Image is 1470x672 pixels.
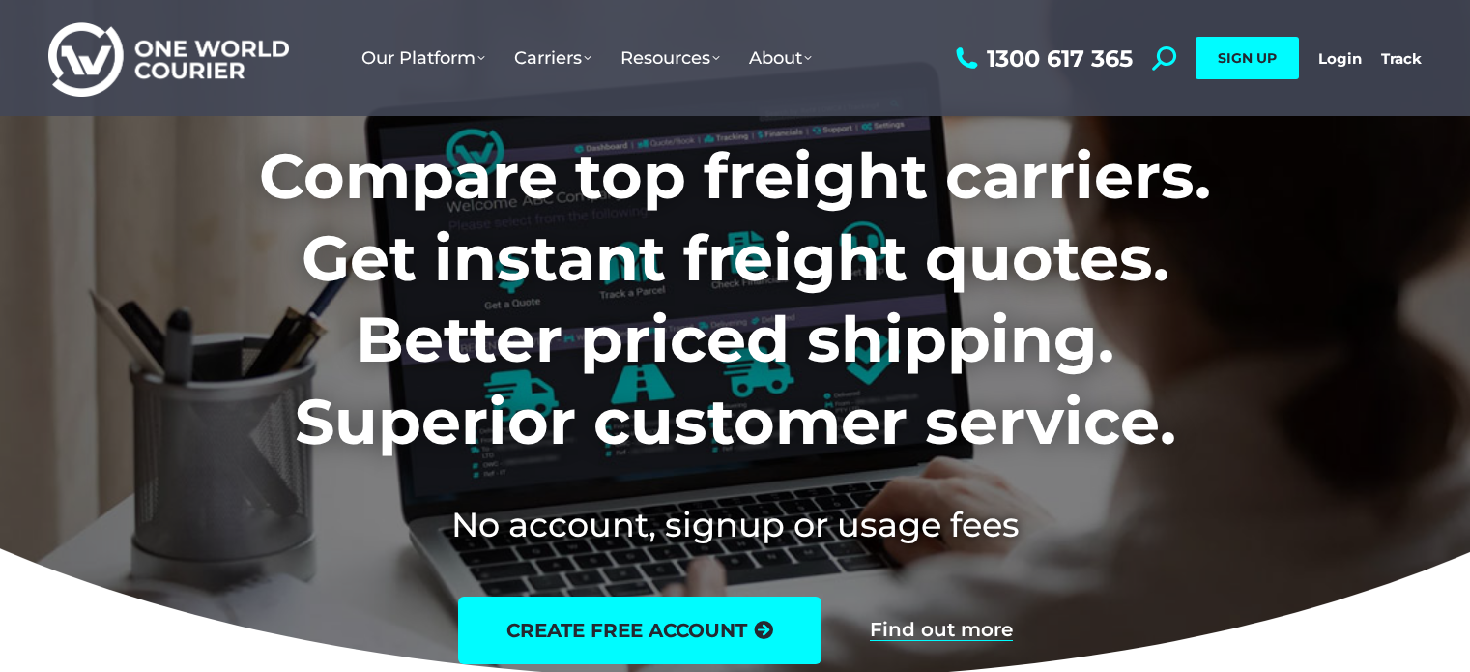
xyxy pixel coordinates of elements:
[347,28,500,88] a: Our Platform
[361,47,485,69] span: Our Platform
[735,28,826,88] a: About
[1218,49,1277,67] span: SIGN UP
[500,28,606,88] a: Carriers
[870,620,1013,641] a: Find out more
[606,28,735,88] a: Resources
[1318,49,1362,68] a: Login
[749,47,812,69] span: About
[131,135,1339,462] h1: Compare top freight carriers. Get instant freight quotes. Better priced shipping. Superior custom...
[514,47,591,69] span: Carriers
[48,19,289,98] img: One World Courier
[1381,49,1422,68] a: Track
[458,597,821,664] a: create free account
[620,47,720,69] span: Resources
[131,501,1339,548] h2: No account, signup or usage fees
[951,46,1133,71] a: 1300 617 365
[1196,37,1299,79] a: SIGN UP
